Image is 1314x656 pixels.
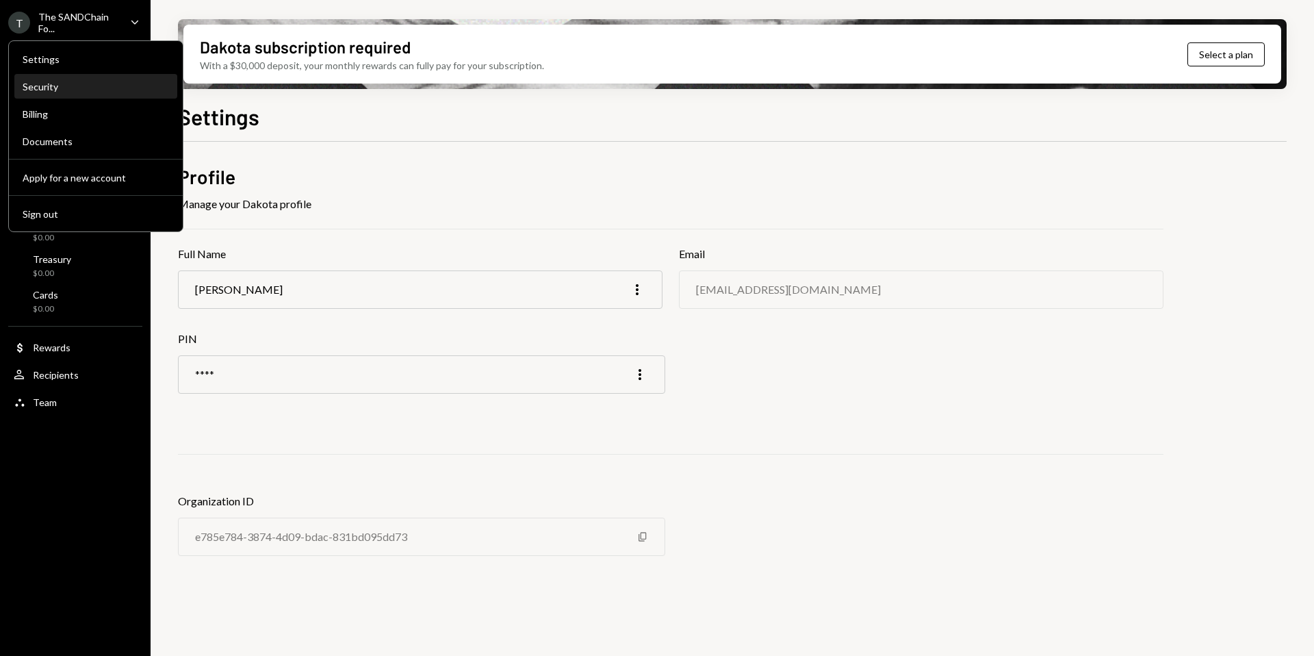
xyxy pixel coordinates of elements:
div: e785e784-3874-4d09-bdac-831bd095dd73 [195,530,407,543]
div: Sign out [23,208,169,220]
a: Treasury$0.00 [8,249,142,282]
div: The SANDChain Fo... [38,11,119,34]
div: Cards [33,289,58,301]
div: $0.00 [33,232,66,244]
div: Apply for a new account [23,172,169,184]
div: T [8,12,30,34]
h1: Settings [178,103,259,130]
div: [PERSON_NAME] [195,283,283,296]
div: Settings [23,53,169,65]
div: Recipients [33,369,79,381]
a: Security [14,74,177,99]
div: Billing [23,108,169,120]
div: Manage your Dakota profile [178,196,1163,212]
button: Sign out [14,202,177,227]
h3: Full Name [178,246,662,262]
div: Team [33,396,57,408]
a: Billing [14,101,177,126]
div: $0.00 [33,303,58,315]
a: Rewards [8,335,142,359]
h3: Organization ID [178,493,665,509]
a: Settings [14,47,177,71]
h3: Email [679,246,1163,262]
div: Dakota subscription required [200,36,411,58]
div: Treasury [33,253,71,265]
button: Apply for a new account [14,166,177,190]
h3: PIN [178,331,665,347]
a: Cards$0.00 [8,285,142,318]
div: Rewards [33,342,70,353]
a: Team [8,390,142,414]
a: Documents [14,129,177,153]
h2: Profile [178,164,1163,190]
div: Security [23,81,169,92]
div: [EMAIL_ADDRESS][DOMAIN_NAME] [696,283,881,296]
button: Select a plan [1187,42,1265,66]
div: Documents [23,136,169,147]
div: $0.00 [33,268,71,279]
a: Recipients [8,362,142,387]
div: With a $30,000 deposit, your monthly rewards can fully pay for your subscription. [200,58,544,73]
